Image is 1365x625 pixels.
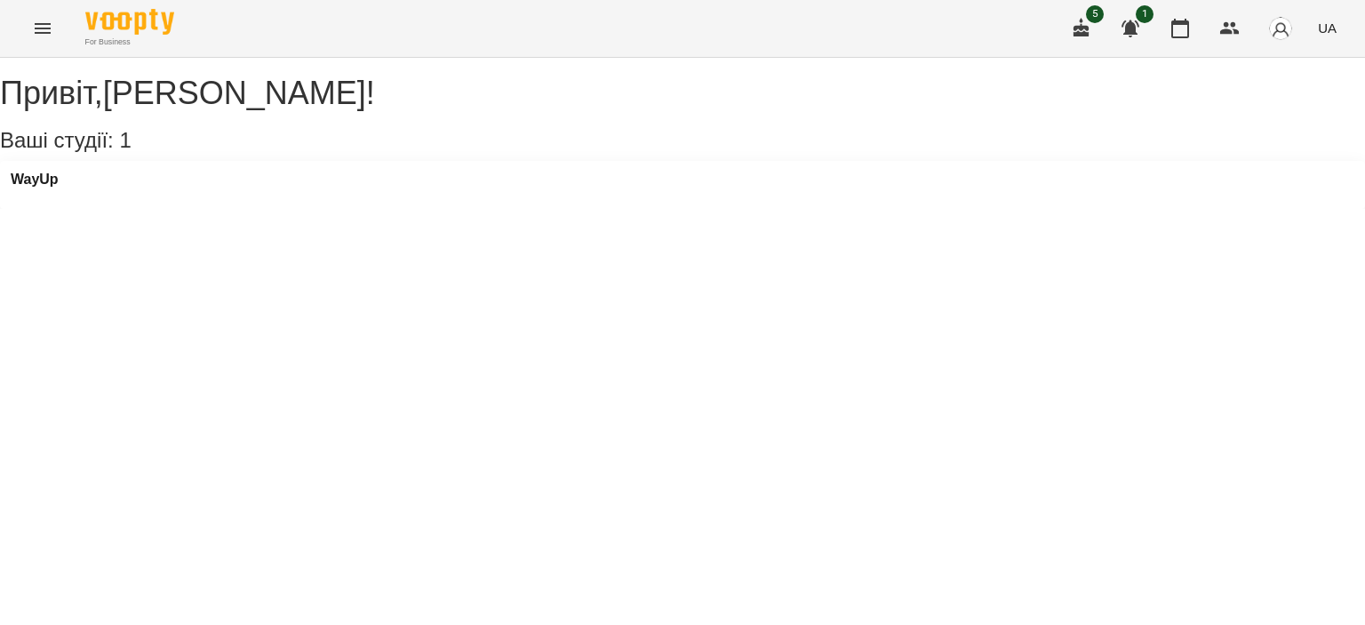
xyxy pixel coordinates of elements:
span: 1 [119,128,131,152]
span: For Business [85,36,174,48]
span: UA [1318,19,1337,37]
button: Menu [21,7,64,50]
img: Voopty Logo [85,9,174,35]
a: WayUp [11,172,59,188]
span: 5 [1086,5,1104,23]
button: UA [1311,12,1344,44]
img: avatar_s.png [1268,16,1293,41]
span: 1 [1136,5,1153,23]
